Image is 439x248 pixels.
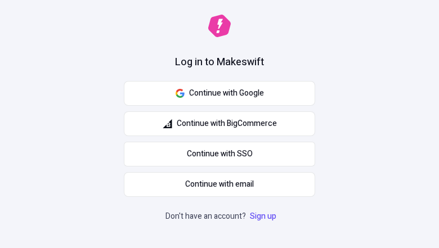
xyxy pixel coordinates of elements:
a: Sign up [248,210,279,222]
h1: Log in to Makeswift [175,55,264,70]
a: Continue with SSO [124,142,315,166]
p: Don't have an account? [165,210,279,223]
button: Continue with email [124,172,315,197]
button: Continue with Google [124,81,315,106]
span: Continue with email [185,178,254,191]
span: Continue with Google [189,87,264,100]
button: Continue with BigCommerce [124,111,315,136]
span: Continue with BigCommerce [177,118,277,130]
